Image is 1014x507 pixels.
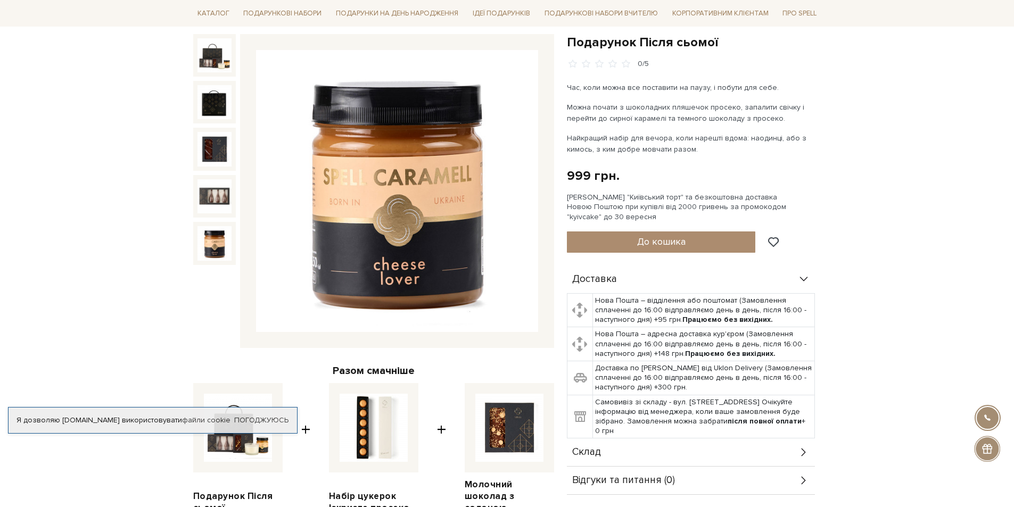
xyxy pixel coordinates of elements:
img: Подарунок Після сьомої [197,179,232,213]
span: Доставка [572,275,617,284]
img: Подарунок Після сьомої [204,394,272,462]
b: Працюємо без вихідних. [682,315,773,324]
a: Погоджуюсь [234,415,288,425]
button: До кошика [567,231,756,253]
h1: Подарунок Після сьомої [567,34,821,51]
span: Склад [572,447,601,457]
div: [PERSON_NAME] "Київський торт" та безкоштовна доставка Новою Поштою при купівлі від 2000 гривень ... [567,193,821,222]
a: Корпоративним клієнтам [668,4,773,22]
img: Набір цукерок Іскристе просеко [340,394,408,462]
td: Доставка по [PERSON_NAME] від Uklon Delivery (Замовлення сплаченні до 16:00 відправляємо день в д... [593,361,815,395]
td: Самовивіз зі складу - вул. [STREET_ADDRESS] Очікуйте інформацію від менеджера, коли ваше замовлен... [593,395,815,438]
span: До кошика [637,236,686,247]
a: Подарунки на День народження [332,5,463,22]
a: Подарункові набори [239,5,326,22]
td: Нова Пошта – адресна доставка кур'єром (Замовлення сплаченні до 16:00 відправляємо день в день, п... [593,327,815,361]
p: Найкращий набір для вечора, коли нарешті вдома: наодинці, або з кимось, з ким добре мовчати разом. [567,132,817,155]
img: Подарунок Після сьомої [197,85,232,119]
img: Подарунок Після сьомої [256,50,538,332]
p: Час, коли можна все поставити на паузу, і побути для себе. [567,82,817,93]
div: Разом смачніше [193,364,554,378]
img: Подарунок Після сьомої [197,38,232,72]
b: Працюємо без вихідних. [685,349,776,358]
a: файли cookie [182,415,230,425]
span: Відгуки та питання (0) [572,476,675,485]
a: Каталог [193,5,234,22]
td: Нова Пошта – відділення або поштомат (Замовлення сплаченні до 16:00 відправляємо день в день, піс... [593,293,815,327]
a: Подарункові набори Вчителю [540,4,662,22]
div: Я дозволяю [DOMAIN_NAME] використовувати [9,415,297,425]
img: Молочний шоколад з солоною карамеллю [475,394,543,462]
img: Подарунок Після сьомої [197,226,232,260]
b: після повної оплати [728,417,802,426]
div: 0/5 [638,59,649,69]
img: Подарунок Після сьомої [197,132,232,166]
p: Можна почати з шоколадних пляшечок просеко, запалити свічку і перейти до сирної карамелі та темно... [567,102,817,124]
div: 999 грн. [567,168,620,184]
a: Про Spell [778,5,821,22]
a: Ідеї подарунків [468,5,534,22]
